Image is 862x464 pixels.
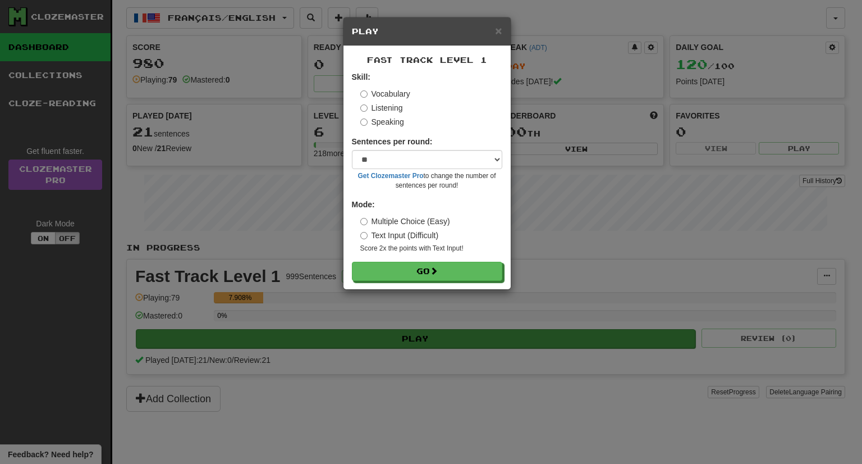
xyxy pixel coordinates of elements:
input: Vocabulary [360,90,368,98]
label: Listening [360,102,403,113]
input: Listening [360,104,368,112]
input: Multiple Choice (Easy) [360,218,368,225]
button: Go [352,262,502,281]
small: Score 2x the points with Text Input ! [360,244,502,253]
label: Speaking [360,116,404,128]
strong: Mode: [352,200,375,209]
label: Multiple Choice (Easy) [360,216,450,227]
span: × [495,24,502,37]
h5: Play [352,26,502,37]
small: to change the number of sentences per round! [352,171,502,190]
span: Fast Track Level 1 [367,55,487,65]
button: Close [495,25,502,37]
label: Sentences per round: [352,136,433,147]
strong: Skill: [352,72,370,81]
input: Speaking [360,119,368,126]
label: Vocabulary [360,88,410,99]
input: Text Input (Difficult) [360,232,368,239]
a: Get Clozemaster Pro [358,172,424,180]
label: Text Input (Difficult) [360,230,439,241]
